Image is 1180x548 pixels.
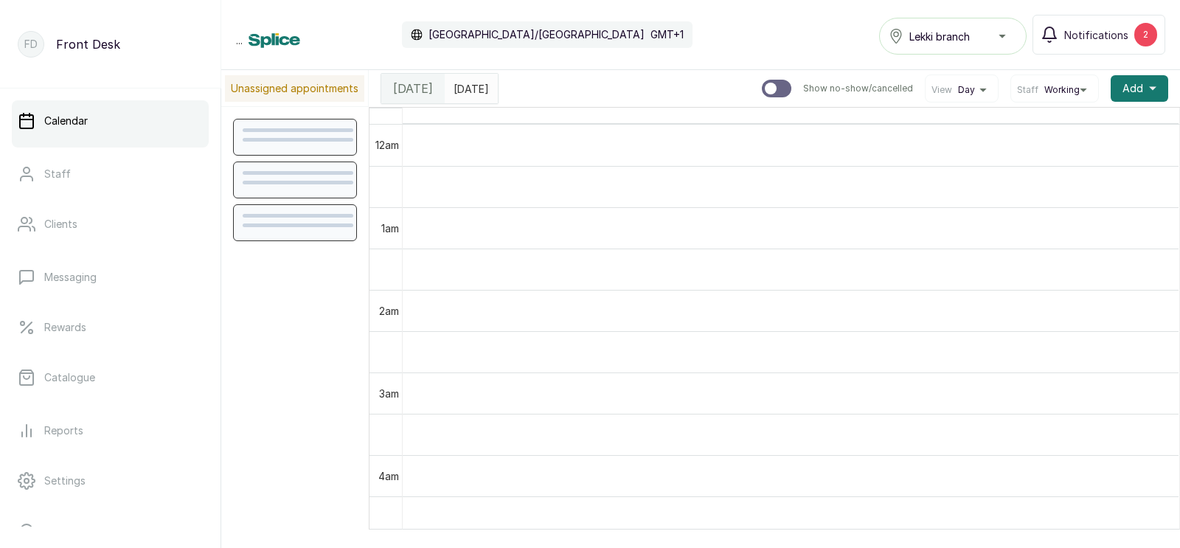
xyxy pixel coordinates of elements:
[12,460,209,502] a: Settings
[12,307,209,348] a: Rewards
[1032,15,1165,55] button: Notifications2
[931,84,952,96] span: View
[376,303,402,319] div: 2am
[650,27,684,42] p: GMT+1
[12,257,209,298] a: Messaging
[44,167,71,181] p: Staff
[12,357,209,398] a: Catalogue
[1064,27,1128,43] span: Notifications
[381,74,445,103] div: [DATE]
[879,18,1027,55] button: Lekki branch
[12,410,209,451] a: Reports
[958,84,975,96] span: Day
[24,37,38,52] p: FD
[1134,23,1157,46] div: 2
[12,153,209,195] a: Staff
[44,423,83,438] p: Reports
[44,114,88,128] p: Calendar
[909,29,970,44] span: Lekki branch
[375,468,402,484] div: 4am
[1044,84,1080,96] span: Working
[44,270,97,285] p: Messaging
[1122,81,1143,96] span: Add
[44,474,86,488] p: Settings
[931,84,992,96] button: ViewDay
[12,204,209,245] a: Clients
[44,370,95,385] p: Catalogue
[393,80,433,97] span: [DATE]
[12,100,209,142] a: Calendar
[1017,84,1092,96] button: StaffWorking
[225,75,364,102] p: Unassigned appointments
[378,221,402,236] div: 1am
[56,35,120,53] p: Front Desk
[372,137,402,153] div: 12am
[44,524,85,538] p: Support
[236,21,693,48] div: ...
[803,83,913,94] p: Show no-show/cancelled
[44,320,86,335] p: Rewards
[428,27,645,42] p: [GEOGRAPHIC_DATA]/[GEOGRAPHIC_DATA]
[1111,75,1168,102] button: Add
[44,217,77,232] p: Clients
[376,386,402,401] div: 3am
[1017,84,1038,96] span: Staff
